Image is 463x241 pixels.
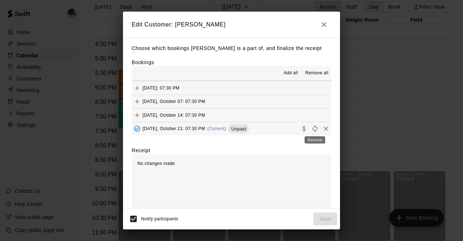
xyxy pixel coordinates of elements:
[143,126,205,131] span: [DATE], October 21: 07:30 PM
[132,99,143,104] span: Add
[305,70,328,77] span: Remove all
[123,12,340,38] h2: Edit Customer: [PERSON_NAME]
[305,136,325,144] div: Remove
[132,44,331,53] p: Choose which bookings [PERSON_NAME] is a part of, and finalize the receipt
[132,95,331,108] button: Add[DATE], October 07: 07:30 PM
[132,123,143,134] button: Added - Collect Payment
[302,67,331,79] button: Remove all
[132,59,154,65] label: Bookings
[132,109,331,122] button: Add[DATE], October 14: 07:30 PM
[143,99,205,104] span: [DATE], October 07: 07:30 PM
[279,67,302,79] button: Add all
[228,126,249,132] span: Unpaid
[132,85,143,90] span: Add
[310,126,320,131] span: Reschedule
[320,126,331,131] span: Remove
[137,161,175,166] span: No changes made
[207,126,226,131] span: (Current)
[284,70,298,77] span: Add all
[299,126,310,131] span: Collect payment
[132,147,150,154] label: Receipt
[143,112,205,117] span: [DATE], October 14: 07:30 PM
[141,216,178,221] span: Notify participants
[143,85,179,90] span: [DATE]: 07:30 PM
[132,122,331,136] button: Added - Collect Payment[DATE], October 21: 07:30 PM(Current)UnpaidCollect paymentRescheduleRemove
[132,112,143,117] span: Add
[132,81,331,95] button: Add[DATE]: 07:30 PM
